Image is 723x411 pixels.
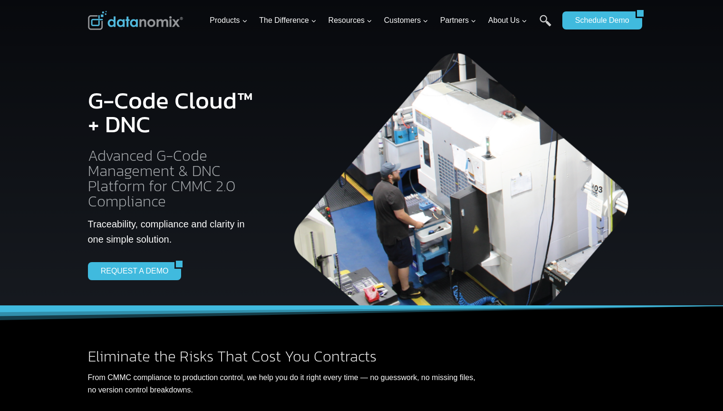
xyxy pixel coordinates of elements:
span: Partners [440,14,476,27]
span: About Us [488,14,527,27]
nav: Primary Navigation [206,5,558,36]
h2: Eliminate the Risks That Cost You Contracts [88,349,476,364]
img: Datanomix [88,11,183,30]
h2: Advanced G-Code Management & DNC Platform for CMMC 2.0 Compliance [88,148,258,209]
p: From CMMC compliance to production control, we help you do it right every time — no guesswork, no... [88,372,476,396]
h1: G-Code Cloud™ + DNC [88,88,258,136]
p: Traceability, compliance and clarity in one simple solution. [88,216,258,247]
span: Resources [328,14,372,27]
a: Schedule Demo [562,11,636,29]
a: Search [540,15,551,36]
span: Customers [384,14,428,27]
span: Products [210,14,247,27]
span: The Difference [259,14,317,27]
a: REQUEST A DEMO [88,262,175,280]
